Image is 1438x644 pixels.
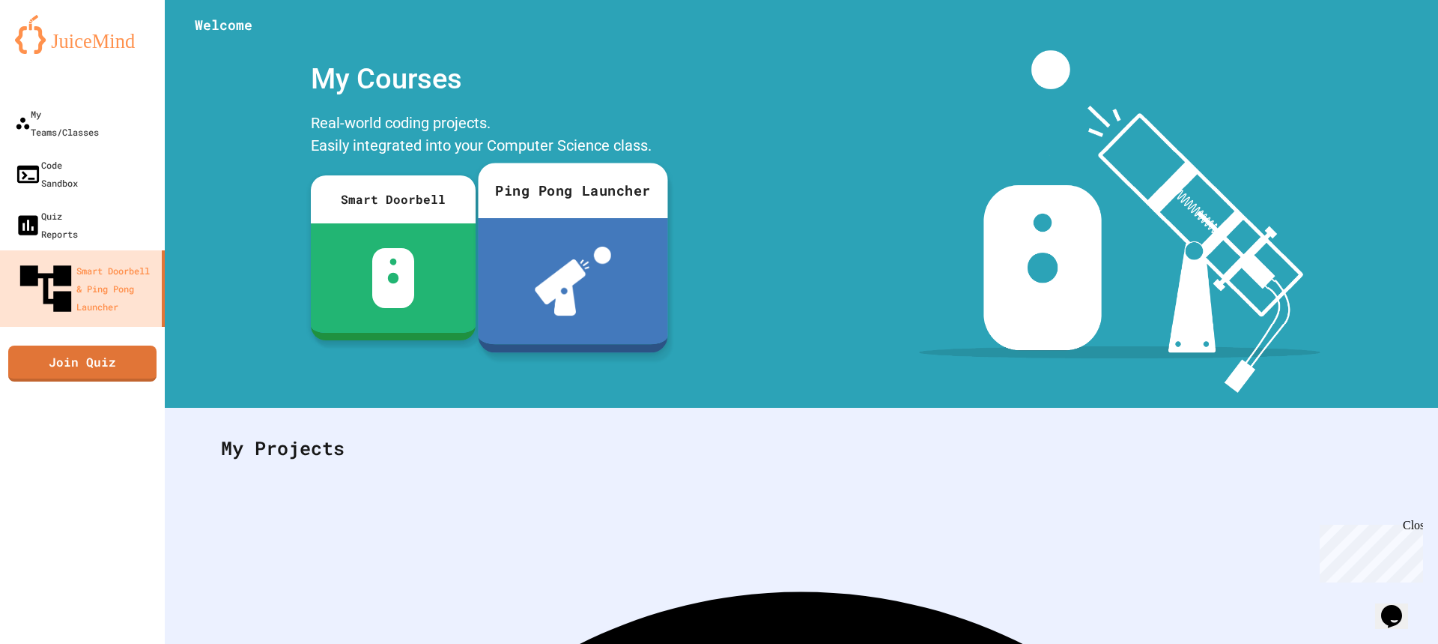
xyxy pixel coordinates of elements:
[1314,519,1423,583] iframe: chat widget
[303,108,663,164] div: Real-world coding projects. Easily integrated into your Computer Science class.
[206,419,1397,478] div: My Projects
[303,50,663,108] div: My Courses
[919,50,1320,393] img: banner-image-my-projects.png
[15,105,99,141] div: My Teams/Classes
[372,248,415,308] img: sdb-white.svg
[15,15,150,54] img: logo-orange.svg
[311,175,476,223] div: Smart Doorbell
[1375,584,1423,629] iframe: chat widget
[535,247,611,316] img: ppl-with-ball.png
[15,207,78,243] div: Quiz Reports
[15,156,78,192] div: Code Sandbox
[6,6,103,95] div: Chat with us now!Close
[15,258,156,319] div: Smart Doorbell & Ping Pong Launcher
[478,163,667,218] div: Ping Pong Launcher
[8,346,157,382] a: Join Quiz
